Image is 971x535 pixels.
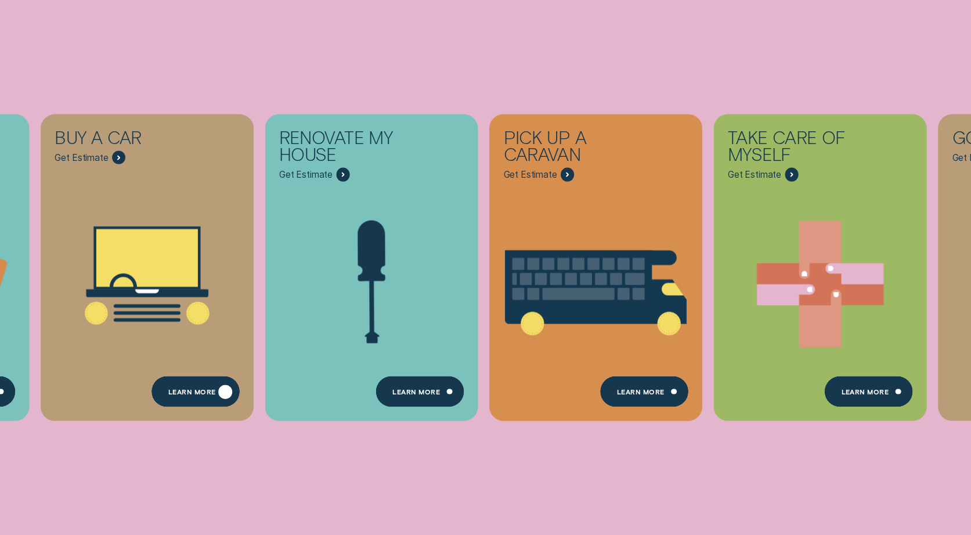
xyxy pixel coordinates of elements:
a: Learn more [376,376,464,407]
div: Buy a car [55,128,190,151]
a: Learn More [600,376,688,407]
a: Renovate My House - Learn more [265,114,478,412]
a: Take care of myself - Learn more [714,114,927,412]
a: Learn More [151,376,240,407]
div: Pick up a caravan [504,128,640,168]
span: Get Estimate [55,152,108,163]
a: Buy a car - Learn more [41,114,254,412]
div: Renovate My House [279,128,415,168]
a: Learn more [824,376,912,407]
div: Take care of myself [728,128,864,168]
a: Pick up a caravan - Learn more [489,114,702,412]
span: Get Estimate [279,169,333,181]
span: Get Estimate [504,169,557,181]
span: Get Estimate [728,169,781,181]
